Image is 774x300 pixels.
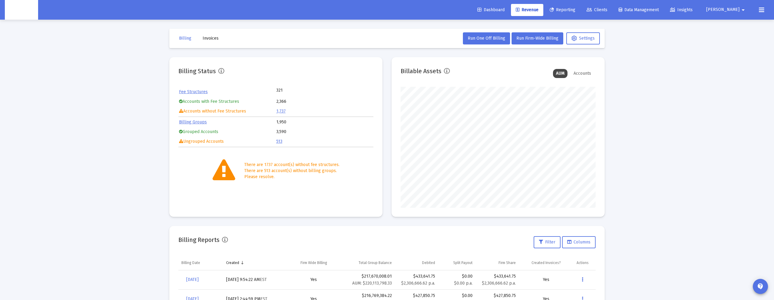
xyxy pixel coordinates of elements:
span: Dashboard [477,7,505,12]
div: $217,670,008.01 [343,273,392,286]
button: Run Firm-Wide Billing [512,32,563,44]
div: Debited [422,260,435,265]
a: 513 [276,139,282,144]
td: Column Actions [574,256,596,270]
div: Created Invoices? [532,260,561,265]
a: Billing Groups [179,119,207,125]
span: Clients [587,7,607,12]
div: $433,641.75 [479,273,516,279]
span: Run Firm-Wide Billing [516,36,558,41]
td: Column Created [223,256,287,270]
button: Invoices [198,32,223,44]
div: Accounts [571,69,594,78]
div: Yes [522,277,570,283]
mat-icon: arrow_drop_down [740,4,747,16]
a: Clients [582,4,612,16]
td: Column Billing Date [178,256,223,270]
td: Accounts with Fee Structures [179,97,276,106]
div: Firm Wide Billing [301,260,327,265]
span: Columns [567,240,590,245]
div: There are 513 account(s) without billing groups. [244,168,340,174]
td: 2,366 [276,97,373,106]
a: Insights [665,4,698,16]
button: Billing [174,32,196,44]
h2: Billable Assets [401,66,441,76]
div: [DATE] 9:54:22 AM [226,277,284,283]
small: AUM: $220,113,798.33 [352,281,392,286]
div: Yes [290,277,337,283]
button: Filter [534,236,561,248]
small: EST [260,277,267,282]
span: Revenue [516,7,538,12]
div: $433,641.75 [398,273,435,279]
div: Total Group Balance [359,260,392,265]
td: Accounts without Fee Structures [179,107,276,116]
a: Dashboard [473,4,509,16]
h2: Billing Status [178,66,216,76]
span: Settings [571,36,595,41]
div: AUM [553,69,567,78]
td: Column Split Payout [438,256,476,270]
span: Run One Off Billing [468,36,505,41]
span: Filter [539,240,555,245]
div: Actions [577,260,589,265]
img: Dashboard [9,4,34,16]
small: $2,306,666.62 p.a. [482,281,516,286]
td: Column Firm Wide Billing [287,256,340,270]
div: There are 1737 account(s) without fee structures. [244,162,340,168]
td: 1,950 [276,118,373,127]
div: Billing Date [181,260,200,265]
div: $0.00 [441,273,473,286]
span: Data Management [619,7,659,12]
td: Column Total Group Balance [340,256,395,270]
td: Column Created Invoices? [519,256,573,270]
button: Settings [566,32,600,44]
button: Run One Off Billing [463,32,510,44]
a: [DATE] [181,274,203,286]
mat-icon: contact_support [757,283,764,290]
div: Please resolve. [244,174,340,180]
td: 321 [276,87,325,93]
span: Reporting [550,7,575,12]
div: Created [226,260,239,265]
td: Column Firm Share [476,256,519,270]
div: $427,850.75 [479,293,516,299]
td: 3,590 [276,127,373,136]
button: Columns [562,236,596,248]
a: Revenue [511,4,543,16]
small: $0.00 p.a. [454,281,473,286]
td: Ungrouped Accounts [179,137,276,146]
td: Column Debited [395,256,438,270]
button: [PERSON_NAME] [699,4,754,16]
span: Insights [670,7,693,12]
div: Split Payout [453,260,473,265]
td: Grouped Accounts [179,127,276,136]
h2: Billing Reports [178,235,220,245]
div: $427,850.75 [398,293,435,299]
span: [DATE] [186,277,199,282]
span: [PERSON_NAME] [706,7,740,12]
a: Reporting [545,4,580,16]
span: Billing [179,36,191,41]
a: Data Management [614,4,664,16]
div: Firm Share [499,260,516,265]
a: Fee Structures [179,89,208,94]
a: 1,737 [276,109,286,114]
small: $2,306,666.62 p.a. [401,281,435,286]
span: Invoices [203,36,219,41]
